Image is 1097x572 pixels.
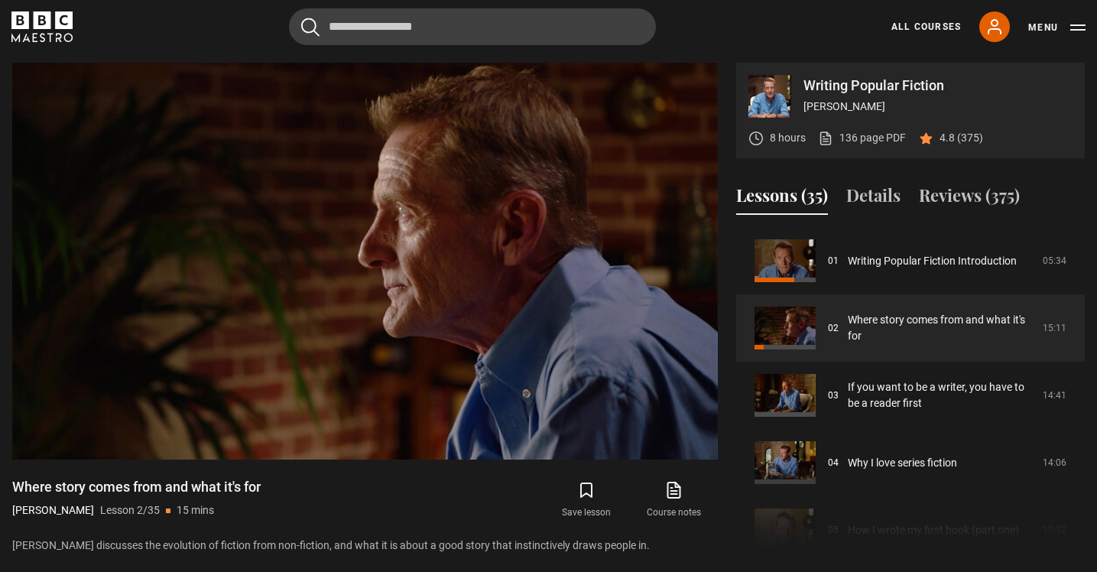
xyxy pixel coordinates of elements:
[770,130,806,146] p: 8 hours
[12,502,94,518] p: [PERSON_NAME]
[543,478,630,522] button: Save lesson
[11,11,73,42] svg: BBC Maestro
[848,455,957,471] a: Why I love series fiction
[848,253,1017,269] a: Writing Popular Fiction Introduction
[736,183,828,215] button: Lessons (35)
[301,18,320,37] button: Submit the search query
[846,183,901,215] button: Details
[940,130,983,146] p: 4.8 (375)
[12,538,718,554] p: [PERSON_NAME] discusses the evolution of fiction from non-fiction, and what it is about a good st...
[100,502,160,518] p: Lesson 2/35
[289,8,656,45] input: Search
[891,20,961,34] a: All Courses
[631,478,718,522] a: Course notes
[818,130,906,146] a: 136 page PDF
[848,312,1034,344] a: Where story comes from and what it's for
[848,379,1034,411] a: If you want to be a writer, you have to be a reader first
[12,63,718,460] video-js: Video Player
[919,183,1020,215] button: Reviews (375)
[803,79,1073,93] p: Writing Popular Fiction
[1028,20,1086,35] button: Toggle navigation
[803,99,1073,115] p: [PERSON_NAME]
[177,502,214,518] p: 15 mins
[12,478,261,496] h1: Where story comes from and what it's for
